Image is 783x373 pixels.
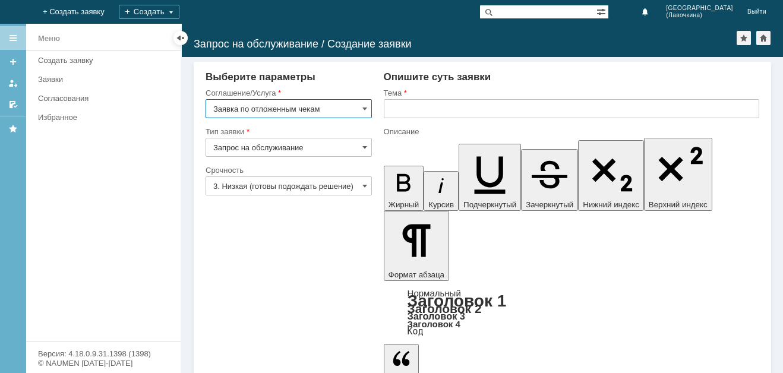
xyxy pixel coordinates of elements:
a: Нормальный [408,288,461,298]
a: Заголовок 3 [408,311,465,321]
div: Описание [384,128,757,135]
a: Заголовок 4 [408,319,460,329]
span: Жирный [389,200,419,209]
div: Добавить в избранное [737,31,751,45]
div: Версия: 4.18.0.9.31.1398 (1398) [38,350,169,358]
div: Создать заявку [38,56,173,65]
a: Код [408,326,424,337]
div: Сделать домашней страницей [756,31,771,45]
div: © NAUMEN [DATE]-[DATE] [38,359,169,367]
div: Формат абзаца [384,289,759,336]
span: Курсив [428,200,454,209]
a: Заголовок 2 [408,302,482,315]
a: Мои согласования [4,95,23,114]
button: Зачеркнутый [521,149,578,211]
a: Создать заявку [33,51,178,69]
button: Подчеркнутый [459,144,521,211]
span: Выберите параметры [206,71,315,83]
div: Соглашение/Услуга [206,89,370,97]
a: Создать заявку [4,52,23,71]
button: Курсив [424,171,459,211]
div: Согласования [38,94,173,103]
a: Заголовок 1 [408,292,507,310]
div: Тема [384,89,757,97]
span: [GEOGRAPHIC_DATA] [666,5,733,12]
div: Избранное [38,113,160,122]
span: Формат абзаца [389,270,444,279]
div: Срочность [206,166,370,174]
a: Мои заявки [4,74,23,93]
span: Верхний индекс [649,200,708,209]
div: Меню [38,31,60,46]
button: Нижний индекс [578,140,644,211]
button: Жирный [384,166,424,211]
span: (Лавочкина) [666,12,733,19]
div: Создать [119,5,179,19]
div: Тип заявки [206,128,370,135]
a: Заявки [33,70,178,88]
span: Нижний индекс [583,200,639,209]
span: Опишите суть заявки [384,71,491,83]
button: Верхний индекс [644,138,712,211]
div: Скрыть меню [173,31,188,45]
span: Подчеркнутый [463,200,516,209]
div: Заявки [38,75,173,84]
span: Расширенный поиск [596,5,608,17]
div: Запрос на обслуживание / Создание заявки [194,38,737,50]
a: Согласования [33,89,178,108]
button: Формат абзаца [384,211,449,281]
span: Зачеркнутый [526,200,573,209]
